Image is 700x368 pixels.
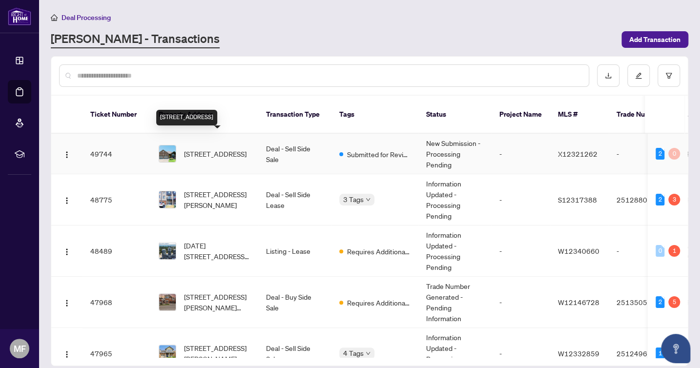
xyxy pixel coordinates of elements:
span: [STREET_ADDRESS][PERSON_NAME] [184,189,250,210]
button: edit [627,64,650,87]
th: Project Name [492,96,550,134]
div: 5 [668,296,680,308]
span: MF [14,342,26,355]
img: thumbnail-img [159,345,176,362]
div: 0 [668,148,680,160]
span: Add Transaction [629,32,680,47]
span: 4 Tags [343,348,364,359]
img: logo [8,7,31,25]
th: Tags [331,96,418,134]
td: Trade Number Generated - Pending Information [418,277,492,328]
th: Trade Number [609,96,677,134]
span: W12146728 [558,298,599,307]
span: [STREET_ADDRESS] [184,148,247,159]
button: Logo [59,294,75,310]
div: 2 [656,148,664,160]
td: New Submission - Processing Pending [418,134,492,174]
div: 2 [656,194,664,205]
span: download [605,72,612,79]
button: Logo [59,243,75,259]
td: Deal - Sell Side Sale [258,134,331,174]
img: Logo [63,151,71,159]
span: S12317388 [558,195,597,204]
div: 1 [668,245,680,257]
span: edit [635,72,642,79]
span: [STREET_ADDRESS][PERSON_NAME][PERSON_NAME] [184,291,250,313]
img: Logo [63,299,71,307]
img: thumbnail-img [159,191,176,208]
div: 2 [656,296,664,308]
div: 1 [656,348,664,359]
button: Logo [59,192,75,207]
img: thumbnail-img [159,243,176,259]
td: Deal - Sell Side Lease [258,174,331,225]
span: [DATE][STREET_ADDRESS][DATE] [184,240,250,262]
img: thumbnail-img [159,294,176,310]
span: W12340660 [558,246,599,255]
th: Property Address [151,96,258,134]
span: Requires Additional Docs [347,297,411,308]
th: Ticket Number [82,96,151,134]
div: 3 [668,194,680,205]
span: home [51,14,58,21]
span: Submitted for Review [347,149,411,160]
span: X12321262 [558,149,597,158]
button: Open asap [661,334,690,363]
td: - [492,225,550,277]
td: Information Updated - Processing Pending [418,174,492,225]
button: download [597,64,619,87]
button: Add Transaction [621,31,688,48]
span: filter [665,72,672,79]
span: 3 Tags [343,194,364,205]
td: 47968 [82,277,151,328]
span: down [366,197,371,202]
td: 2512880 [609,174,677,225]
span: W12332859 [558,349,599,358]
td: Information Updated - Processing Pending [418,225,492,277]
span: Requires Additional Docs [347,246,411,257]
td: 48775 [82,174,151,225]
th: MLS # [550,96,609,134]
td: 2513505 [609,277,677,328]
img: Logo [63,350,71,358]
img: Logo [63,248,71,256]
th: Status [418,96,492,134]
img: thumbnail-img [159,145,176,162]
div: [STREET_ADDRESS] [156,110,217,125]
span: down [366,351,371,356]
td: - [492,134,550,174]
td: - [492,277,550,328]
div: 0 [656,245,664,257]
td: - [492,174,550,225]
button: Logo [59,146,75,162]
button: filter [658,64,680,87]
td: - [609,225,677,277]
span: [STREET_ADDRESS][PERSON_NAME] [184,343,250,364]
button: Logo [59,346,75,361]
td: 48489 [82,225,151,277]
img: Logo [63,197,71,204]
td: Deal - Buy Side Sale [258,277,331,328]
td: - [609,134,677,174]
th: Transaction Type [258,96,331,134]
td: Listing - Lease [258,225,331,277]
span: Deal Processing [62,13,111,22]
a: [PERSON_NAME] - Transactions [51,31,220,48]
td: 49744 [82,134,151,174]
